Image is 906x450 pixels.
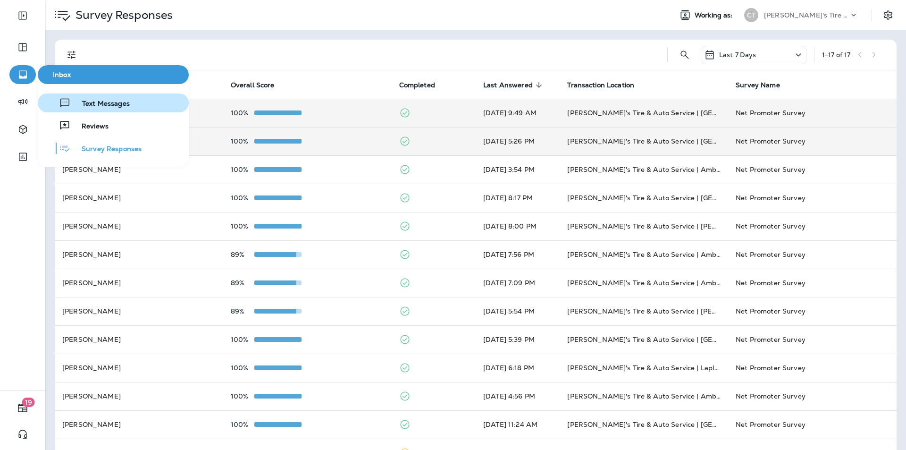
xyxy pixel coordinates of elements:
[728,99,897,127] td: Net Promoter Survey
[476,212,560,240] td: [DATE] 8:00 PM
[675,45,694,64] button: Search Survey Responses
[231,137,254,145] p: 100%
[728,354,897,382] td: Net Promoter Survey
[231,109,254,117] p: 100%
[72,8,173,22] p: Survey Responses
[399,81,435,89] span: Completed
[231,307,254,315] p: 89%
[728,127,897,155] td: Net Promoter Survey
[483,81,533,89] span: Last Answered
[231,81,275,89] span: Overall Score
[476,325,560,354] td: [DATE] 5:39 PM
[231,336,254,343] p: 100%
[38,93,189,112] button: Text Messages
[476,354,560,382] td: [DATE] 6:18 PM
[719,51,756,59] p: Last 7 Days
[560,297,728,325] td: [PERSON_NAME]'s Tire & Auto Service | [PERSON_NAME]
[231,251,254,258] p: 89%
[42,71,185,79] span: Inbox
[728,382,897,410] td: Net Promoter Survey
[55,269,223,297] td: [PERSON_NAME]
[476,184,560,212] td: [DATE] 8:17 PM
[728,410,897,439] td: Net Promoter Survey
[728,269,897,297] td: Net Promoter Survey
[560,382,728,410] td: [PERSON_NAME]'s Tire & Auto Service | Ambassador
[62,45,81,64] button: Filters
[728,325,897,354] td: Net Promoter Survey
[744,8,758,22] div: CT
[476,410,560,439] td: [DATE] 11:24 AM
[764,11,849,19] p: [PERSON_NAME]'s Tire & Auto
[231,222,254,230] p: 100%
[71,100,130,109] span: Text Messages
[695,11,735,19] span: Working as:
[55,155,223,184] td: [PERSON_NAME]
[231,166,254,173] p: 100%
[476,297,560,325] td: [DATE] 5:54 PM
[736,81,780,89] span: Survey Name
[55,325,223,354] td: [PERSON_NAME]
[728,184,897,212] td: Net Promoter Survey
[70,122,109,131] span: Reviews
[38,116,189,135] button: Reviews
[55,212,223,240] td: [PERSON_NAME]
[231,392,254,400] p: 100%
[476,382,560,410] td: [DATE] 4:56 PM
[231,364,254,372] p: 100%
[560,325,728,354] td: [PERSON_NAME]'s Tire & Auto Service | [GEOGRAPHIC_DATA][PERSON_NAME]
[231,421,254,428] p: 100%
[728,297,897,325] td: Net Promoter Survey
[22,398,35,407] span: 19
[476,127,560,155] td: [DATE] 5:26 PM
[560,269,728,297] td: [PERSON_NAME]'s Tire & Auto Service | Ambassador
[728,212,897,240] td: Net Promoter Survey
[560,212,728,240] td: [PERSON_NAME]'s Tire & Auto Service | [PERSON_NAME]
[38,65,189,84] button: Inbox
[55,240,223,269] td: [PERSON_NAME]
[560,99,728,127] td: [PERSON_NAME]'s Tire & Auto Service | [GEOGRAPHIC_DATA][PERSON_NAME]
[38,139,189,158] button: Survey Responses
[231,194,254,202] p: 100%
[560,410,728,439] td: [PERSON_NAME]'s Tire & Auto Service | [GEOGRAPHIC_DATA][PERSON_NAME]
[560,354,728,382] td: [PERSON_NAME]'s Tire & Auto Service | Laplace
[728,240,897,269] td: Net Promoter Survey
[476,155,560,184] td: [DATE] 3:54 PM
[55,297,223,325] td: [PERSON_NAME]
[560,240,728,269] td: [PERSON_NAME]'s Tire & Auto Service | Ambassador
[55,382,223,410] td: [PERSON_NAME]
[728,155,897,184] td: Net Promoter Survey
[55,184,223,212] td: [PERSON_NAME]
[70,145,142,154] span: Survey Responses
[567,81,634,89] span: Transaction Location
[476,99,560,127] td: [DATE] 9:49 AM
[9,6,36,25] button: Expand Sidebar
[55,354,223,382] td: [PERSON_NAME]
[880,7,897,24] button: Settings
[55,410,223,439] td: [PERSON_NAME]
[231,279,254,287] p: 89%
[560,127,728,155] td: [PERSON_NAME]'s Tire & Auto Service | [GEOGRAPHIC_DATA][PERSON_NAME]
[560,184,728,212] td: [PERSON_NAME]'s Tire & Auto Service | [GEOGRAPHIC_DATA][PERSON_NAME]
[476,269,560,297] td: [DATE] 7:09 PM
[822,51,850,59] div: 1 - 17 of 17
[476,240,560,269] td: [DATE] 7:56 PM
[560,155,728,184] td: [PERSON_NAME]'s Tire & Auto Service | Ambassador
